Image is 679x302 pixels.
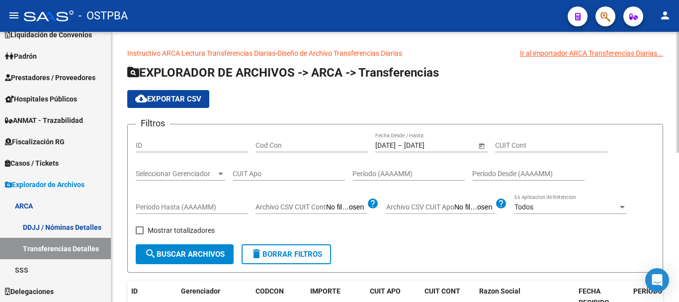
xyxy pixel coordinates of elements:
div: Open Intercom Messenger [645,268,669,292]
button: Exportar CSV [127,90,209,108]
span: Mostrar totalizadores [148,224,215,236]
span: Explorador de Archivos [5,179,85,190]
a: Diseño de Archivo Transferencias Diarias [277,49,402,57]
input: Archivo CSV CUIT Apo [454,203,495,212]
span: Archivo CSV CUIT Apo [386,203,454,211]
mat-icon: menu [8,9,20,21]
a: Instructivo ARCA Lectura Transferencias Diarias [127,49,275,57]
span: Razon Social [479,287,520,295]
span: Buscar Archivos [145,250,225,259]
span: CODCON [255,287,284,295]
span: IMPORTE [310,287,340,295]
mat-icon: help [367,198,379,209]
span: Prestadores / Proveedores [5,72,95,83]
input: Archivo CSV CUIT Cont [326,203,367,212]
mat-icon: search [145,248,157,260]
mat-icon: help [495,198,507,209]
span: Fiscalización RG [5,136,65,147]
span: Delegaciones [5,286,54,297]
mat-icon: person [659,9,671,21]
div: Ir al importador ARCA Transferencias Diarias... [520,48,663,59]
button: Buscar Archivos [136,244,234,264]
span: CUIT CONT [424,287,460,295]
span: Borrar Filtros [251,250,322,259]
button: Open calendar [476,140,487,151]
span: Exportar CSV [135,95,201,103]
mat-icon: delete [251,248,262,260]
span: PERÍODO [633,287,663,295]
span: EXPLORADOR DE ARCHIVOS -> ARCA -> Transferencias [127,66,439,80]
span: Liquidación de Convenios [5,29,92,40]
input: Fecha fin [404,141,453,150]
p: - [127,48,663,59]
span: Gerenciador [181,287,220,295]
span: Archivo CSV CUIT Cont [255,203,326,211]
span: Padrón [5,51,37,62]
button: Borrar Filtros [242,244,331,264]
span: Casos / Tickets [5,158,59,169]
span: Todos [514,203,533,211]
input: Fecha inicio [375,141,396,150]
h3: Filtros [136,116,170,130]
span: Seleccionar Gerenciador [136,170,216,178]
span: Hospitales Públicos [5,94,77,104]
span: CUIT APO [370,287,401,295]
span: - OSTPBA [79,5,128,27]
mat-icon: cloud_download [135,93,147,104]
span: – [398,141,402,150]
span: ANMAT - Trazabilidad [5,115,83,126]
span: ID [131,287,138,295]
